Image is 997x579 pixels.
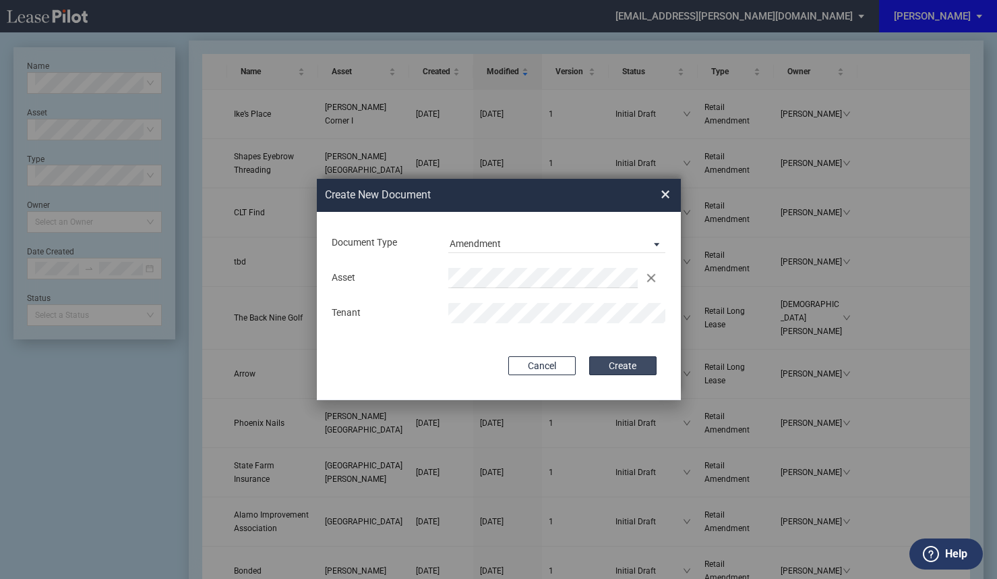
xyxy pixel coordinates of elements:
div: Asset [324,271,440,285]
label: Help [945,545,967,563]
button: Create [589,356,657,375]
md-dialog: Create New ... [317,179,681,400]
div: Tenant [324,306,440,320]
span: × [661,184,670,206]
h2: Create New Document [325,188,612,202]
button: Cancel [508,356,576,375]
md-select: Document Type: Amendment [448,233,666,253]
div: Amendment [450,238,501,249]
div: Document Type [324,236,440,250]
